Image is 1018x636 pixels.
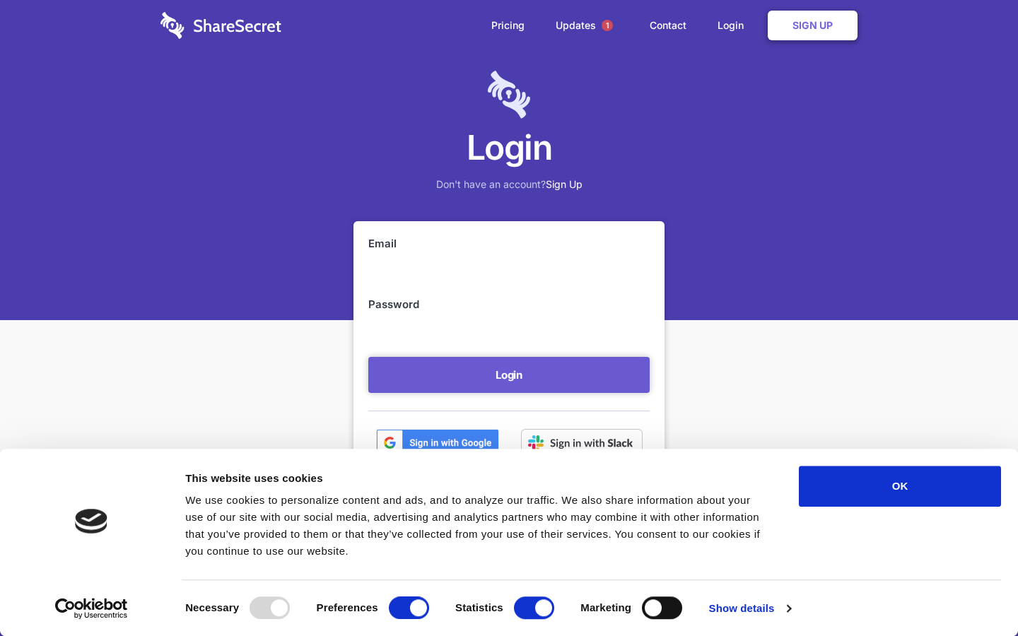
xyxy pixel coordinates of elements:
a: Sign Up [768,11,858,40]
label: Password [368,297,650,312]
strong: Necessary [185,601,239,613]
img: logo-wordmark-white-trans-d4663122ce5f474addd5e946df7df03e33cb6a1c49d2221995e7729f52c070b2.svg [160,12,281,39]
a: Sign Up [546,178,583,190]
span: 1 [602,20,613,31]
strong: Preferences [317,601,378,613]
button: Login [368,357,650,393]
img: logo [75,509,107,534]
img: logo-lt-purple-60x68@2x-c671a683ea72a1d466fb5d642181eefbee81c4e10ba9aed56c8e1d7e762e8086.png [488,71,530,119]
button: OK [799,466,1001,507]
a: Login [703,4,765,47]
strong: Marketing [580,601,631,613]
a: Pricing [477,4,539,47]
a: Contact [636,4,701,47]
img: btn_google_signin_dark_normal_web@2x-02e5a4921c5dab0481f19210d7229f84a41d9f18e5bdafae021273015eeb... [376,429,499,457]
strong: Statistics [455,601,503,613]
a: Show details [709,598,791,619]
div: We use cookies to personalize content and ads, and to analyze our traffic. We also share informat... [185,492,767,560]
div: This website uses cookies [185,470,767,487]
a: Usercentrics Cookiebot - opens in a new window [30,598,153,619]
label: Email [368,236,650,252]
img: Sign in with Slack [521,429,643,457]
